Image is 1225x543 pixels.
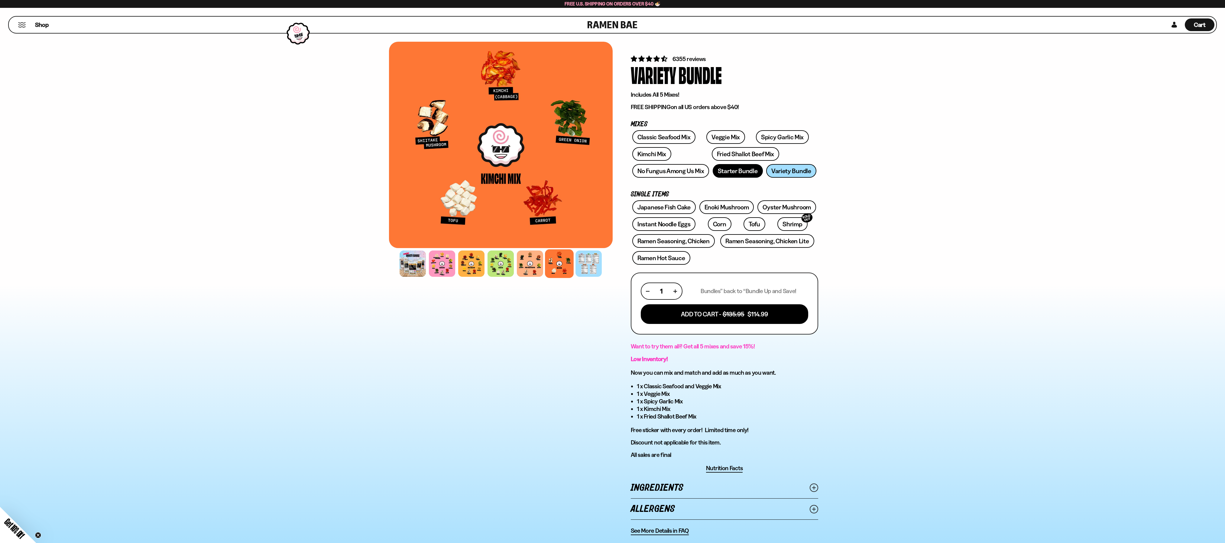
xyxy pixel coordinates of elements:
span: Free U.S. Shipping on Orders over $40 🍜 [565,1,660,7]
a: Ramen Seasoning, Chicken Lite [720,234,814,248]
a: Cart [1185,17,1214,33]
p: Free sticker with every order! Limited time only! [631,426,818,434]
a: Veggie Mix [706,130,745,144]
div: Bundle [679,63,722,86]
span: Get 10% Off [3,517,26,540]
span: Discount not applicable for this item. [631,439,721,446]
p: on all US orders above $40! [631,103,818,111]
span: Want to try them all? Get all 5 mixes and save 15%! [631,343,755,350]
a: Tofu [744,217,765,231]
a: Fried Shallot Beef Mix [712,147,779,161]
p: Single Items [631,192,818,197]
strong: Low Inventory! [631,355,668,363]
a: Shop [35,18,49,31]
a: No Fungus Among Us Mix [632,164,709,178]
a: See More Details in FAQ [631,527,689,535]
span: Cart [1194,21,1206,28]
li: 1 x Fried Shallot Beef Mix [637,413,818,420]
a: Oyster Mushroom [757,200,816,214]
li: 1 x Spicy Garlic Mix [637,398,818,405]
div: Variety [631,63,676,86]
span: Nutrition Facts [706,464,743,472]
button: Nutrition Facts [706,464,743,473]
button: Add To Cart - $135.95 $114.99 [641,304,808,324]
p: All sales are final [631,451,818,459]
button: Mobile Menu Trigger [18,22,26,27]
button: Close teaser [35,532,41,538]
h3: Now you can mix and match and add as much as you want. [631,369,818,377]
a: Ingredients [631,477,818,498]
a: Ramen Seasoning, Chicken [632,234,715,248]
span: Shop [35,21,49,29]
a: Starter Bundle [713,164,763,178]
span: 6355 reviews [672,55,706,63]
a: Enoki Mushroom [699,200,754,214]
span: 1 [660,287,663,295]
a: ShrimpSOLD OUT [777,217,807,231]
li: 1 x Kimchi Mix [637,405,818,413]
a: Allergens [631,499,818,519]
a: Classic Seafood Mix [632,130,695,144]
a: Kimchi Mix [632,147,671,161]
strong: FREE SHIPPING [631,103,671,111]
p: Mixes [631,121,818,127]
a: Ramen Hot Sauce [632,251,690,265]
a: Japanese Fish Cake [632,200,696,214]
a: Spicy Garlic Mix [756,130,809,144]
a: Instant Noodle Eggs [632,217,695,231]
p: Bundles” back to “Bundle Up and Save! [701,287,796,295]
li: 1 x Veggie Mix [637,390,818,398]
span: 4.63 stars [631,55,669,63]
div: SOLD OUT [800,212,814,224]
p: Includes All 5 Mixes! [631,91,818,99]
li: 1 x Classic Seafood and Veggie Mix [637,383,818,390]
a: Corn [708,217,731,231]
